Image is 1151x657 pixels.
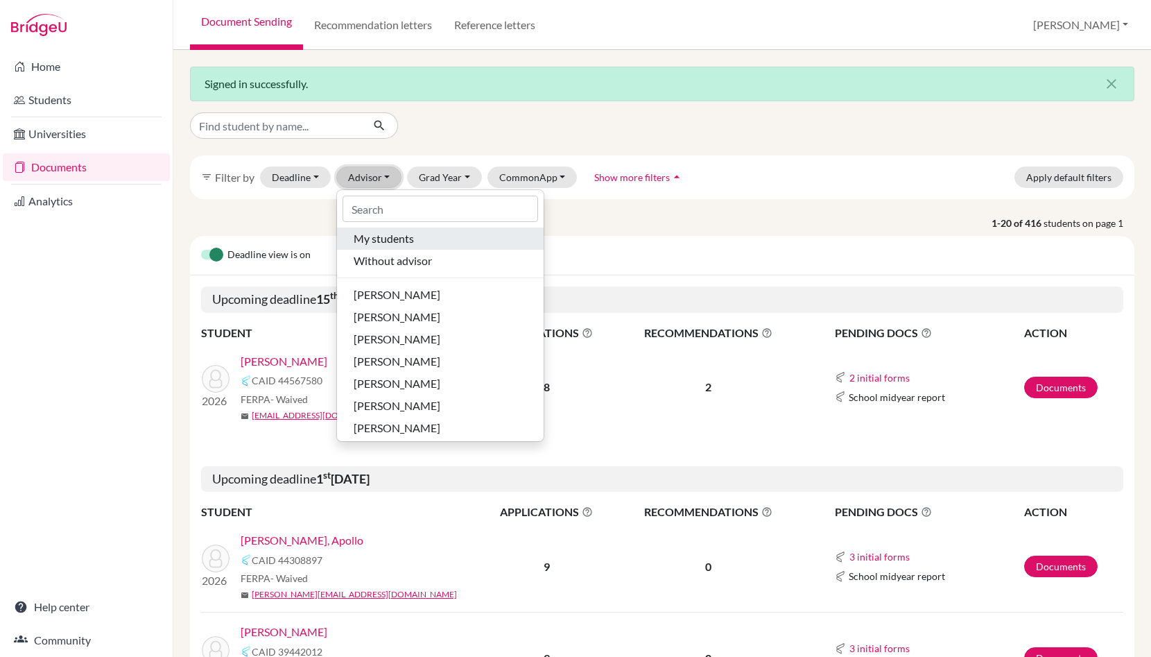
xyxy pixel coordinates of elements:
[190,67,1134,101] div: Signed in successfully.
[407,167,482,188] button: Grad Year
[241,646,252,657] img: Common App logo
[241,624,327,640] a: [PERSON_NAME]
[227,247,311,264] span: Deadline view is on
[202,572,230,589] p: 2026
[487,167,578,188] button: CommonApp
[849,370,910,386] button: 2 initial forms
[3,187,170,215] a: Analytics
[479,325,614,341] span: APPLICATIONS
[1014,167,1123,188] button: Apply default filters
[544,560,550,573] b: 9
[354,375,440,392] span: [PERSON_NAME]
[252,409,391,422] a: [EMAIL_ADDRESS][DOMAIN_NAME]
[323,470,331,481] sup: st
[201,287,1123,313] h5: Upcoming deadline
[1024,377,1098,398] a: Documents
[202,365,230,393] img: Berko-Boateng, Andrew
[594,171,670,183] span: Show more filters
[354,309,440,325] span: [PERSON_NAME]
[3,153,170,181] a: Documents
[252,588,457,601] a: [PERSON_NAME][EMAIL_ADDRESS][DOMAIN_NAME]
[316,471,370,486] b: 1 [DATE]
[201,503,478,521] th: STUDENT
[835,372,846,383] img: Common App logo
[241,353,327,370] a: [PERSON_NAME]
[3,626,170,654] a: Community
[337,373,544,395] button: [PERSON_NAME]
[337,350,544,373] button: [PERSON_NAME]
[270,572,308,584] span: - Waived
[1103,76,1120,92] i: close
[670,170,684,184] i: arrow_drop_up
[270,393,308,405] span: - Waived
[337,284,544,306] button: [PERSON_NAME]
[1023,324,1123,342] th: ACTION
[354,230,414,247] span: My students
[849,569,945,583] span: School midyear report
[337,417,544,439] button: [PERSON_NAME]
[1089,67,1134,101] button: Close
[202,545,230,572] img: Andreichuk, Apollo
[615,504,801,520] span: RECOMMENDATIONS
[337,306,544,328] button: [PERSON_NAME]
[337,328,544,350] button: [PERSON_NAME]
[336,189,544,442] div: Advisor
[241,554,252,565] img: Common App logo
[1023,503,1123,521] th: ACTION
[202,393,230,409] p: 2026
[252,373,322,388] span: CAID 44567580
[3,593,170,621] a: Help center
[201,466,1123,493] h5: Upcoming deadline
[3,53,170,80] a: Home
[354,353,440,370] span: [PERSON_NAME]
[343,196,538,222] input: Search
[241,375,252,386] img: Common App logo
[835,571,846,582] img: Common App logo
[849,549,910,565] button: 3 initial forms
[835,504,1023,520] span: PENDING DOCS
[992,216,1044,230] strong: 1-20 of 416
[1024,556,1098,577] a: Documents
[336,167,402,188] button: Advisor
[316,291,378,307] b: 15 [DATE]
[479,504,614,520] span: APPLICATIONS
[544,380,550,393] b: 8
[260,167,331,188] button: Deadline
[354,287,440,303] span: [PERSON_NAME]
[190,112,362,139] input: Find student by name...
[241,392,308,407] span: FERPA
[241,591,249,599] span: mail
[337,250,544,272] button: Without advisor
[201,171,212,182] i: filter_list
[849,640,910,656] button: 3 initial forms
[215,171,254,184] span: Filter by
[252,553,322,568] span: CAID 44308897
[849,390,945,404] span: School midyear report
[201,324,478,342] th: STUDENT
[3,120,170,148] a: Universities
[354,398,440,414] span: [PERSON_NAME]
[354,420,440,436] span: [PERSON_NAME]
[615,558,801,575] p: 0
[241,571,308,586] span: FERPA
[1027,12,1134,38] button: [PERSON_NAME]
[835,552,846,563] img: Common App logo
[337,228,544,250] button: My students
[1044,216,1134,230] span: students on page 1
[354,331,440,348] span: [PERSON_NAME]
[835,325,1023,341] span: PENDING DOCS
[835,643,846,654] img: Common App logo
[337,395,544,417] button: [PERSON_NAME]
[11,14,67,36] img: Bridge-U
[330,290,339,301] sup: th
[835,391,846,402] img: Common App logo
[241,412,249,420] span: mail
[615,379,801,395] p: 2
[582,167,695,188] button: Show more filtersarrow_drop_up
[3,86,170,114] a: Students
[615,325,801,341] span: RECOMMENDATIONS
[241,532,363,549] a: [PERSON_NAME], Apollo
[354,253,432,269] span: Without advisor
